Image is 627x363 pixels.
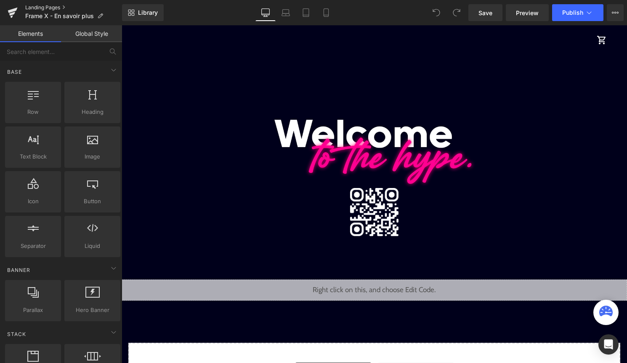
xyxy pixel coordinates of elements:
[22,22,95,29] div: Domaine: [DOMAIN_NAME]
[8,197,58,206] span: Icon
[8,108,58,116] span: Row
[472,6,489,23] a: Panier
[8,306,58,315] span: Parallax
[6,68,23,76] span: Base
[8,242,58,250] span: Separator
[448,4,465,21] button: Redo
[138,9,158,16] span: Library
[478,8,492,17] span: Save
[24,13,41,20] div: v 4.0.25
[25,13,94,19] span: Frame X - En savoir plus
[552,4,603,21] button: Publish
[67,108,118,116] span: Heading
[25,4,122,11] a: Landing Pages
[562,9,583,16] span: Publish
[67,197,118,206] span: Button
[516,8,539,17] span: Preview
[255,4,276,21] a: Desktop
[67,152,118,161] span: Image
[61,25,122,42] a: Global Style
[316,4,336,21] a: Mobile
[97,49,104,56] img: tab_keywords_by_traffic_grey.svg
[106,50,127,55] div: Mots-clés
[6,266,31,274] span: Banner
[8,152,58,161] span: Text Block
[276,4,296,21] a: Laptop
[256,337,332,354] a: Add Single Section
[506,4,549,21] a: Preview
[67,242,118,250] span: Liquid
[296,4,316,21] a: Tablet
[607,4,624,21] button: More
[6,330,27,338] span: Stack
[475,10,485,20] span: shopping_cart
[598,334,619,355] div: Open Intercom Messenger
[122,4,164,21] a: New Library
[13,22,20,29] img: website_grey.svg
[67,306,118,315] span: Hero Banner
[44,50,65,55] div: Domaine
[174,337,250,354] a: Explore Blocks
[428,4,445,21] button: Undo
[13,13,20,20] img: logo_orange.svg
[35,49,42,56] img: tab_domain_overview_orange.svg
